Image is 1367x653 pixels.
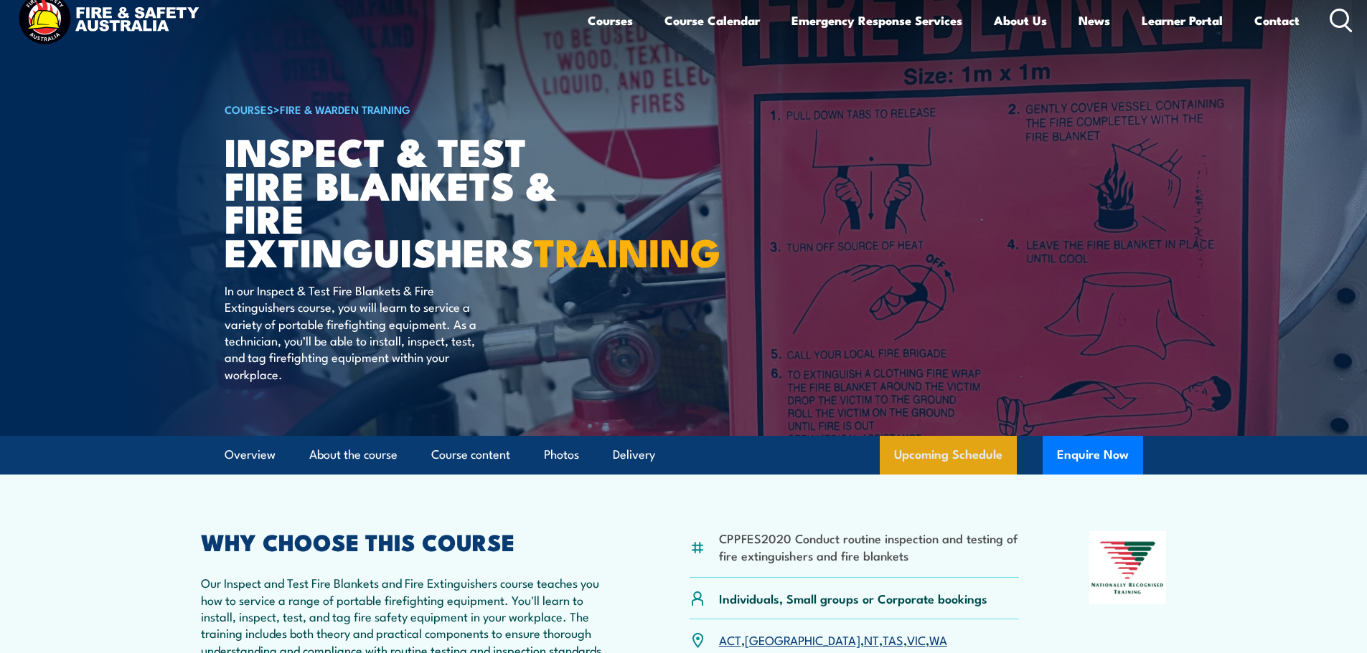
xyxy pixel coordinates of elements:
[201,531,620,551] h2: WHY CHOOSE THIS COURSE
[719,631,947,648] p: , , , , ,
[745,631,860,648] a: [GEOGRAPHIC_DATA]
[883,631,903,648] a: TAS
[225,282,487,382] p: In our Inspect & Test Fire Blankets & Fire Extinguishers course, you will learn to service a vari...
[719,530,1020,563] li: CPPFES2020 Conduct routine inspection and testing of fire extinguishers and fire blankets
[719,631,741,648] a: ACT
[907,631,926,648] a: VIC
[864,631,879,648] a: NT
[664,1,760,39] a: Course Calendar
[613,436,655,474] a: Delivery
[880,436,1017,475] a: Upcoming Schedule
[588,1,633,39] a: Courses
[1079,1,1110,39] a: News
[1142,1,1223,39] a: Learner Portal
[280,101,410,117] a: Fire & Warden Training
[225,101,273,117] a: COURSES
[534,221,720,280] strong: TRAINING
[544,436,579,474] a: Photos
[225,100,579,118] h6: >
[225,436,276,474] a: Overview
[431,436,510,474] a: Course content
[309,436,398,474] a: About the course
[1043,436,1143,475] button: Enquire Now
[719,590,987,606] p: Individuals, Small groups or Corporate bookings
[1254,1,1300,39] a: Contact
[929,631,947,648] a: WA
[225,134,579,268] h1: Inspect & Test Fire Blankets & Fire Extinguishers
[791,1,962,39] a: Emergency Response Services
[1089,531,1167,604] img: Nationally Recognised Training logo.
[994,1,1047,39] a: About Us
